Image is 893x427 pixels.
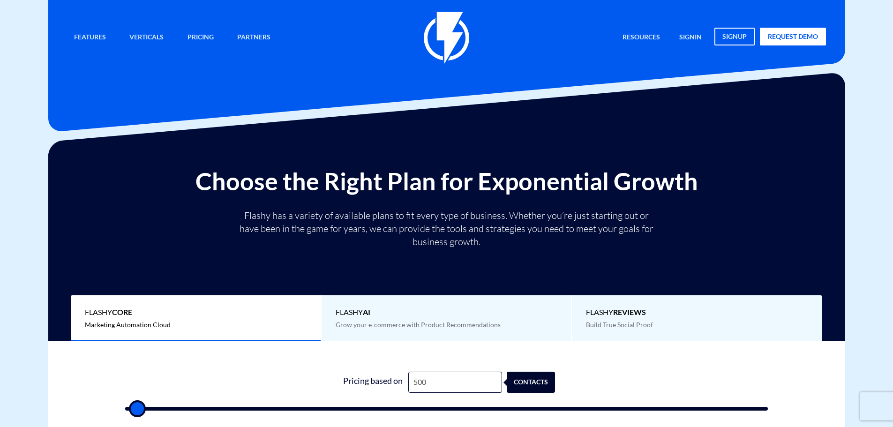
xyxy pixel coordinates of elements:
span: Flashy [85,307,307,318]
span: Grow your e-commerce with Product Recommendations [336,321,501,329]
h2: Choose the Right Plan for Exponential Growth [55,168,838,195]
span: Marketing Automation Cloud [85,321,171,329]
a: signup [714,28,755,45]
b: Core [112,307,132,316]
b: REVIEWS [613,307,646,316]
span: Flashy [336,307,557,318]
a: Resources [615,28,667,48]
a: signin [672,28,709,48]
b: AI [363,307,370,316]
span: Flashy [586,307,808,318]
a: Pricing [180,28,221,48]
div: contacts [517,372,565,393]
a: request demo [760,28,826,45]
a: Partners [230,28,278,48]
a: Verticals [122,28,171,48]
div: Pricing based on [338,372,408,393]
span: Build True Social Proof [586,321,653,329]
a: Features [67,28,113,48]
p: Flashy has a variety of available plans to fit every type of business. Whether you’re just starti... [236,209,658,248]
